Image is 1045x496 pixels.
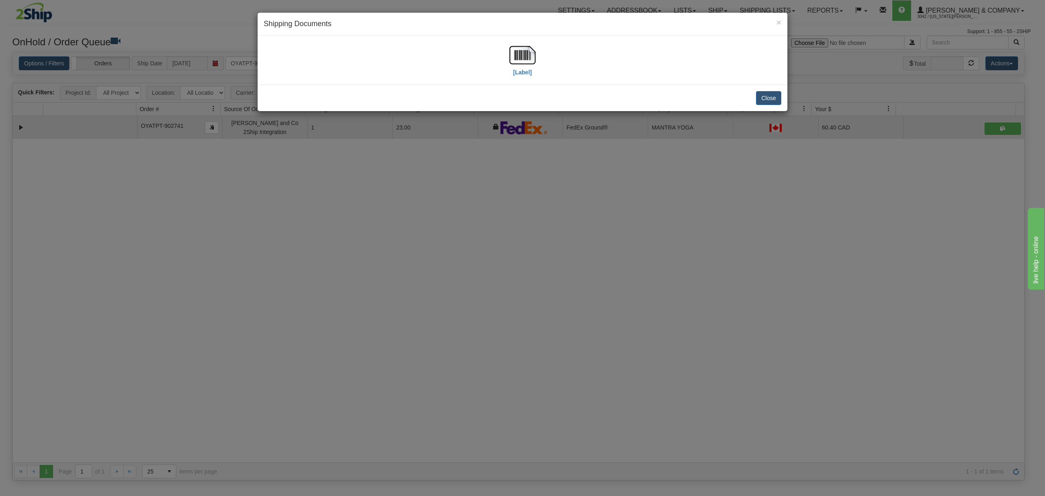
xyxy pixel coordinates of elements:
[509,51,536,75] a: [Label]
[776,18,781,27] span: ×
[6,5,76,15] div: live help - online
[756,91,781,105] button: Close
[1026,206,1044,290] iframe: chat widget
[513,68,532,76] label: [Label]
[264,19,781,29] h4: Shipping Documents
[776,18,781,27] button: Close
[509,42,536,68] img: barcode.jpg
